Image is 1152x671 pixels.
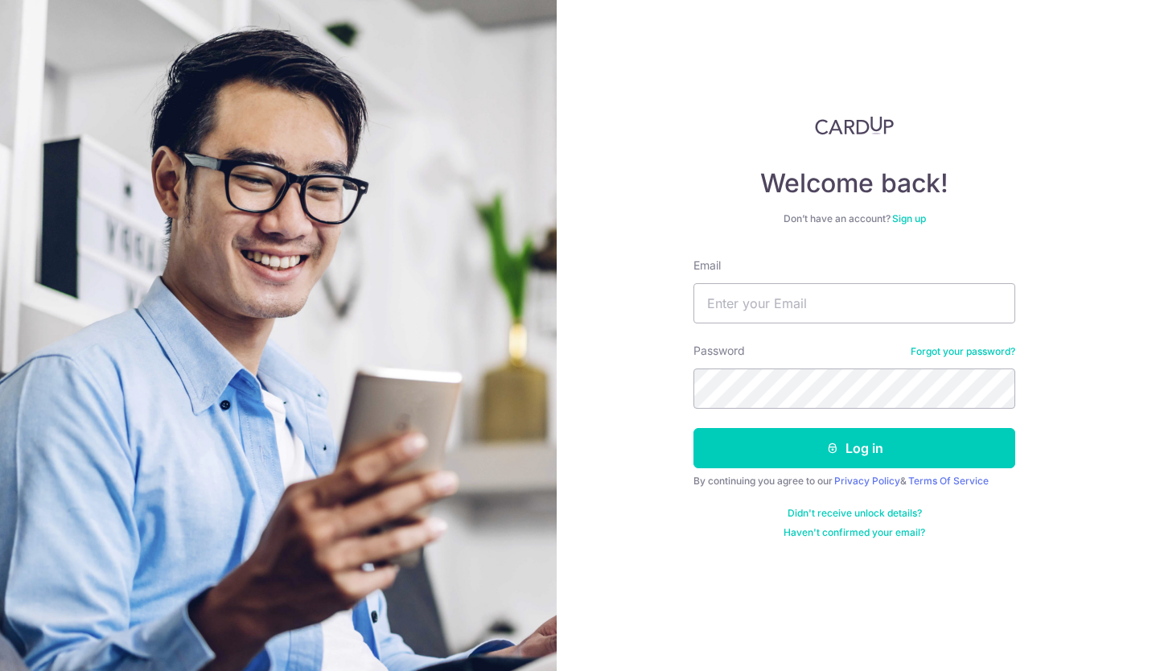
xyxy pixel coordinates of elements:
[815,116,894,135] img: CardUp Logo
[693,428,1015,468] button: Log in
[908,475,989,487] a: Terms Of Service
[784,526,925,539] a: Haven't confirmed your email?
[834,475,900,487] a: Privacy Policy
[693,283,1015,323] input: Enter your Email
[693,343,745,359] label: Password
[892,212,926,224] a: Sign up
[693,212,1015,225] div: Don’t have an account?
[788,507,922,520] a: Didn't receive unlock details?
[693,257,721,274] label: Email
[693,167,1015,200] h4: Welcome back!
[911,345,1015,358] a: Forgot your password?
[693,475,1015,488] div: By continuing you agree to our &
